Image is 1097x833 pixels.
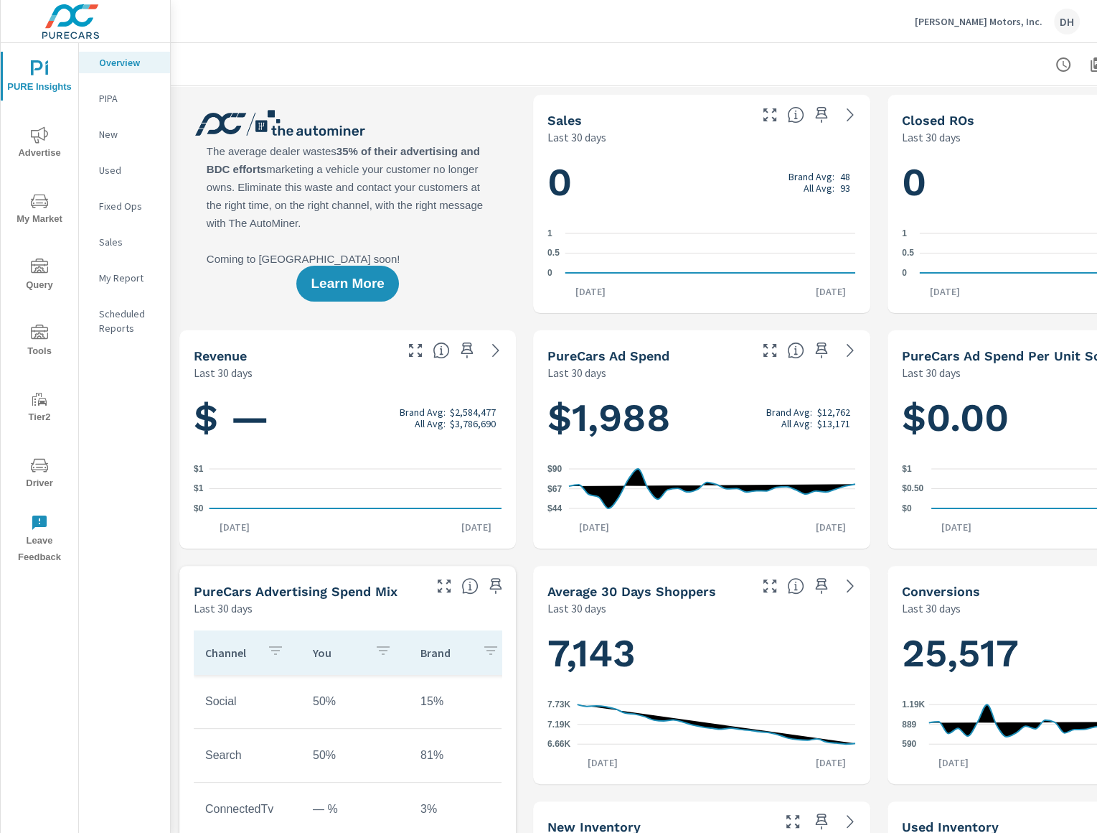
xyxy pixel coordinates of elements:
p: 48 [840,171,850,182]
button: Make Fullscreen [781,810,804,833]
p: Last 30 days [194,600,253,617]
p: You [313,646,363,660]
h1: $ — [194,394,502,442]
span: Advertise [5,126,74,162]
p: PIPA [99,91,159,106]
p: All Avg: [415,418,446,429]
p: My Report [99,271,159,285]
text: 1 [902,228,907,238]
td: Social [194,684,301,720]
p: [DATE] [928,755,979,770]
button: Make Fullscreen [758,339,781,362]
p: Overview [99,55,159,70]
td: 81% [409,737,517,773]
span: This table looks at how you compare to the amount of budget you spend per channel as opposed to y... [461,577,479,595]
p: [DATE] [565,284,616,299]
p: $12,762 [817,406,850,418]
text: 0 [902,268,907,278]
h5: PureCars Ad Spend [547,348,669,363]
span: Number of vehicles sold by the dealership over the selected date range. [Source: This data is sou... [787,106,804,124]
p: Fixed Ops [99,199,159,213]
text: $90 [547,464,562,474]
text: $1 [194,464,204,474]
p: Sales [99,235,159,249]
text: $0 [902,503,912,513]
text: 7.73K [547,699,570,709]
text: 889 [902,720,916,730]
span: Driver [5,457,74,492]
h5: Closed ROs [902,113,974,128]
text: 0.5 [902,248,914,259]
text: $0 [194,503,204,513]
p: [DATE] [806,520,856,534]
p: All Avg: [804,182,834,194]
p: Last 30 days [547,129,606,146]
a: See more details in report [484,339,507,362]
p: [DATE] [569,520,619,534]
td: — % [301,791,409,827]
a: See more details in report [839,339,862,362]
p: [DATE] [578,755,628,770]
td: 50% [301,737,409,773]
text: $44 [547,503,562,513]
h5: Conversions [902,584,980,599]
h1: 7,143 [547,629,855,678]
span: Save this to your personalized report [484,574,507,597]
p: Brand Avg: [400,406,446,418]
h1: $1,988 [547,394,855,442]
h5: PureCars Advertising Spend Mix [194,584,397,599]
h5: Sales [547,113,582,128]
div: PIPA [79,88,170,109]
div: DH [1054,9,1080,34]
div: Fixed Ops [79,195,170,217]
h5: Average 30 Days Shoppers [547,584,716,599]
text: $1 [902,464,912,474]
td: 15% [409,684,517,720]
p: 93 [840,182,850,194]
span: Save this to your personalized report [456,339,479,362]
p: Last 30 days [547,364,606,381]
span: Total sales revenue over the selected date range. [Source: This data is sourced from the dealer’s... [433,342,450,359]
p: Used [99,163,159,177]
p: Last 30 days [194,364,253,381]
span: Save this to your personalized report [810,574,833,597]
p: Last 30 days [902,129,961,146]
p: [PERSON_NAME] Motors, Inc. [915,15,1042,28]
text: 1 [547,228,552,238]
div: Used [79,159,170,181]
text: $0.50 [902,484,923,494]
text: 0 [547,268,552,278]
text: 590 [902,739,916,749]
text: $67 [547,484,562,494]
p: Brand [420,646,471,660]
span: Query [5,259,74,294]
button: Make Fullscreen [404,339,427,362]
p: Last 30 days [902,600,961,617]
p: All Avg: [781,418,811,429]
text: 6.66K [547,739,570,749]
a: See more details in report [839,810,862,833]
p: [DATE] [806,755,856,770]
text: $1 [194,484,204,494]
span: Tier2 [5,391,74,426]
span: My Market [5,192,74,228]
p: Scheduled Reports [99,307,159,335]
text: 0.5 [547,248,560,259]
span: Save this to your personalized report [810,103,833,126]
td: 3% [409,791,517,827]
p: [DATE] [931,520,981,534]
p: [DATE] [919,284,969,299]
a: See more details in report [839,574,862,597]
h1: 0 [547,158,855,207]
span: Save this to your personalized report [810,810,833,833]
div: Scheduled Reports [79,303,170,339]
button: Make Fullscreen [758,574,781,597]
p: $13,171 [817,418,850,429]
span: A rolling 30 day total of daily Shoppers on the dealership website, averaged over the selected da... [787,577,804,595]
button: Make Fullscreen [433,574,456,597]
p: [DATE] [209,520,260,534]
p: $3,786,690 [450,418,496,429]
p: $2,584,477 [450,406,496,418]
div: New [79,124,170,145]
text: 7.19K [547,720,570,730]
